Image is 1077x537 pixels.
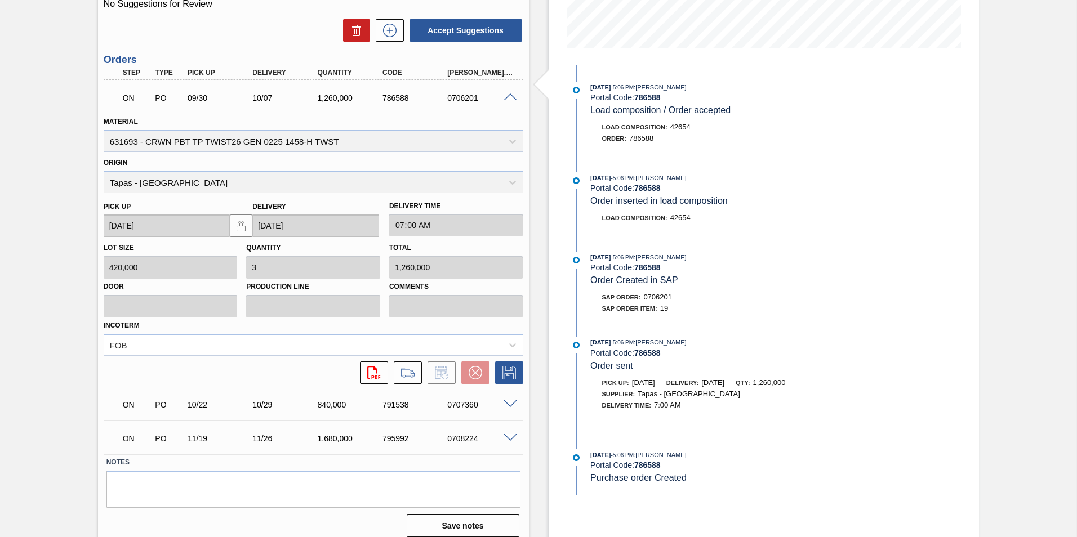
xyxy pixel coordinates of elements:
label: Origin [104,159,128,167]
h3: Orders [104,54,523,66]
div: Portal Code: [590,184,858,193]
div: [PERSON_NAME]. ID [444,69,517,77]
label: Total [389,244,411,252]
span: Pick up: [602,379,629,386]
p: ON [123,93,151,102]
span: - 5:06 PM [611,254,634,261]
span: : [PERSON_NAME] [634,339,687,346]
div: Purchase order [152,434,186,443]
label: Quantity [246,244,281,252]
div: Accept Suggestions [404,18,523,43]
span: Delivery Time : [602,402,651,409]
div: Negotiating Order [120,392,154,417]
strong: 786588 [634,460,661,469]
div: Type [152,69,186,77]
label: Door [104,279,238,295]
input: mm/dd/yyyy [252,214,379,237]
strong: 786588 [634,93,661,102]
div: 791538 [380,400,452,409]
div: 786588 [380,93,452,102]
div: 09/30/2025 [185,93,257,102]
div: New suggestion [370,19,404,42]
strong: 786588 [634,263,661,272]
span: Order sent [590,361,633,370]
span: Order : [602,135,626,142]
input: mm/dd/yyyy [104,214,230,237]
label: Delivery [252,203,286,211]
span: [DATE] [632,378,655,387]
div: 10/22/2025 [185,400,257,409]
div: Open PDF file [354,361,388,384]
img: atual [573,257,580,263]
div: Save Order [489,361,523,384]
button: Save notes [407,514,519,537]
span: [DATE] [590,174,611,181]
div: Quantity [315,69,388,77]
div: 0706201 [444,93,517,102]
span: Load composition / Order accepted [590,105,731,115]
p: ON [123,400,151,409]
span: Load Composition : [602,214,667,221]
span: Load Composition : [602,124,667,131]
span: - 5:06 PM [611,84,634,91]
span: 42654 [670,213,691,222]
div: Delete Suggestions [337,19,370,42]
div: Portal Code: [590,348,858,357]
span: : [PERSON_NAME] [634,451,687,458]
span: 786588 [629,134,653,142]
button: locked [230,214,252,237]
div: 11/26/2025 [250,434,322,443]
span: SAP Order: [602,294,641,301]
div: Pick up [185,69,257,77]
div: Go to Load Composition [388,361,422,384]
span: Tapas - [GEOGRAPHIC_DATA] [638,390,740,398]
span: : [PERSON_NAME] [634,84,687,91]
label: Notes [106,454,520,471]
span: 0706201 [643,293,672,301]
label: Lot size [104,244,134,252]
div: Step [120,69,154,77]
div: Inform order change [422,361,456,384]
div: Purchase order [152,400,186,409]
div: 0708224 [444,434,517,443]
span: : [PERSON_NAME] [634,174,687,181]
div: 840,000 [315,400,388,409]
span: 19 [660,304,668,312]
span: [DATE] [590,254,611,261]
label: Production Line [246,279,380,295]
label: Pick up [104,203,131,211]
label: Incoterm [104,321,140,329]
div: Negotiating Order [120,426,154,451]
div: Delivery [250,69,322,77]
div: 10/07/2025 [250,93,322,102]
strong: 786588 [634,184,661,193]
span: SAP Order Item: [602,305,657,312]
span: [DATE] [701,378,724,387]
span: Delivery: [666,379,698,386]
div: Portal Code: [590,93,858,102]
div: Negotiating Order [120,86,154,110]
img: locked [234,219,248,232]
span: Supplier: [602,391,635,397]
div: 0707360 [444,400,517,409]
span: Qty: [736,379,750,386]
img: atual [573,87,580,93]
div: Portal Code: [590,263,858,272]
div: FOB [110,340,127,350]
p: ON [123,434,151,443]
div: 1,680,000 [315,434,388,443]
span: 7:00 AM [654,401,681,409]
span: 42654 [670,123,691,131]
button: Accept Suggestions [410,19,522,42]
label: Material [104,118,138,126]
div: 11/19/2025 [185,434,257,443]
span: Purchase order Created [590,473,687,482]
div: Code [380,69,452,77]
div: Portal Code: [590,460,858,469]
label: Comments [389,279,523,295]
img: atual [573,454,580,461]
label: Delivery Time [389,198,523,214]
span: 1,260,000 [753,378,786,387]
div: Cancel Order [456,361,489,384]
span: - 5:06 PM [611,175,634,181]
